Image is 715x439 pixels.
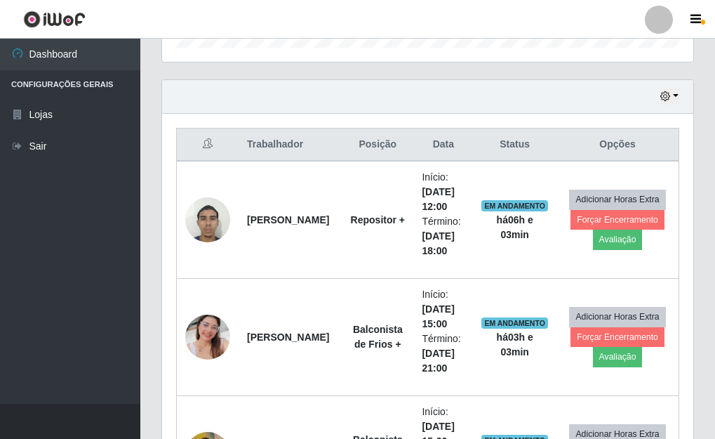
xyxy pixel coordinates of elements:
strong: [PERSON_NAME] [247,214,329,225]
img: 1751852515483.jpeg [185,190,230,249]
li: Término: [422,214,465,258]
strong: há 03 h e 03 min [497,332,533,358]
button: Forçar Encerramento [570,327,664,347]
time: [DATE] 18:00 [422,230,454,256]
strong: Balconista de Frios + [353,324,403,350]
th: Status [473,129,556,162]
th: Data [413,129,473,162]
button: Forçar Encerramento [570,210,664,230]
img: CoreUI Logo [23,11,86,28]
strong: Repositor + [351,214,405,225]
th: Trabalhador [239,129,342,162]
button: Adicionar Horas Extra [569,307,665,327]
th: Posição [342,129,413,162]
time: [DATE] 15:00 [422,303,454,329]
li: Início: [422,170,465,214]
time: [DATE] 12:00 [422,186,454,212]
li: Término: [422,332,465,376]
button: Adicionar Horas Extra [569,190,665,209]
button: Avaliação [593,230,643,249]
strong: há 06 h e 03 min [497,214,533,240]
li: Início: [422,287,465,332]
strong: [PERSON_NAME] [247,332,329,343]
th: Opções [556,129,679,162]
img: 1708364606338.jpeg [185,297,230,377]
span: EM ANDAMENTO [481,317,548,329]
button: Avaliação [593,347,643,367]
time: [DATE] 21:00 [422,348,454,374]
span: EM ANDAMENTO [481,200,548,211]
